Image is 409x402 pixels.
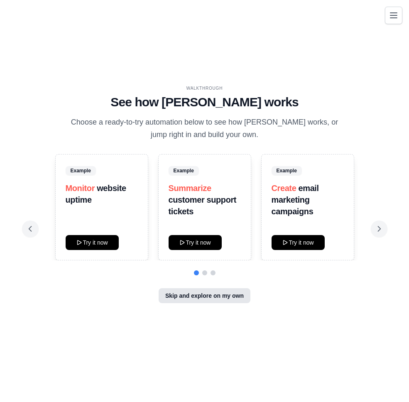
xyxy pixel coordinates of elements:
[169,195,237,216] strong: customer support tickets
[29,85,381,91] div: WALKTHROUGH
[272,184,296,193] span: Create
[272,166,302,175] span: Example
[272,184,319,216] strong: email marketing campaigns
[169,235,222,250] button: Try it now
[65,116,344,141] p: Choose a ready-to-try automation below to see how [PERSON_NAME] works, or jump right in and build...
[66,235,119,250] button: Try it now
[367,362,409,402] iframe: Chat Widget
[169,166,199,175] span: Example
[272,235,325,250] button: Try it now
[66,184,95,193] span: Monitor
[159,288,250,303] button: Skip and explore on my own
[29,95,381,110] h1: See how [PERSON_NAME] works
[169,184,211,193] span: Summarize
[66,166,96,175] span: Example
[385,7,402,24] button: Toggle navigation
